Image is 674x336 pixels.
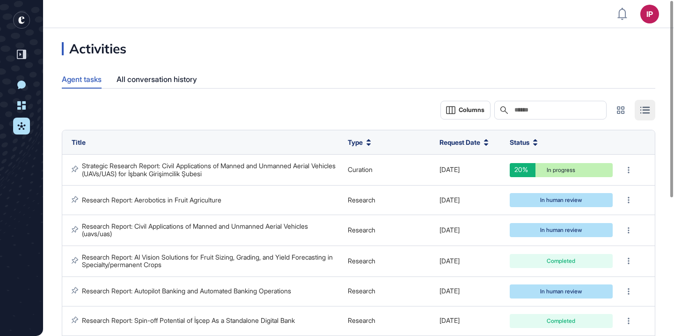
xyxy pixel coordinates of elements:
[440,101,491,119] button: Columns
[82,162,337,177] a: Strategic Research Report: Civil Applications of Manned and Unmanned Aerial Vehicles (UAVs/UAS) f...
[348,196,375,204] span: Research
[459,106,484,113] span: Columns
[517,167,606,173] div: In progress
[440,196,460,204] span: [DATE]
[348,226,375,234] span: Research
[440,137,489,147] button: Request Date
[348,316,375,324] span: Research
[510,137,538,147] button: Status
[348,137,363,147] span: Type
[440,316,460,324] span: [DATE]
[517,258,606,264] div: Completed
[348,165,373,173] span: Curation
[510,163,535,177] div: 20%
[72,138,86,146] span: Title
[348,257,375,265] span: Research
[82,222,310,238] a: Research Report: Civil Applications of Manned and Unmanned Aerial Vehicles (uavs/uas)
[82,287,291,295] a: Research Report: Autopilot Banking and Automated Banking Operations
[348,137,371,147] button: Type
[82,316,295,324] a: Research Report: Spin-off Potential of İşcep As a Standalone Digital Bank
[62,70,102,88] div: Agent tasks
[517,227,606,233] div: In human review
[440,165,460,173] span: [DATE]
[517,318,606,324] div: Completed
[440,137,480,147] span: Request Date
[640,5,659,23] button: IP
[13,12,30,29] div: entrapeer-logo
[82,253,335,269] a: Research Report: AI Vision Solutions for Fruit Sizing, Grading, and Yield Forecasting in Specialt...
[440,287,460,295] span: [DATE]
[517,289,606,294] div: In human review
[82,196,221,204] a: Research Report: Aerobotics in Fruit Agriculture
[510,137,529,147] span: Status
[62,42,126,55] div: Activities
[440,226,460,234] span: [DATE]
[348,287,375,295] span: Research
[440,257,460,265] span: [DATE]
[517,197,606,203] div: In human review
[117,70,197,89] div: All conversation history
